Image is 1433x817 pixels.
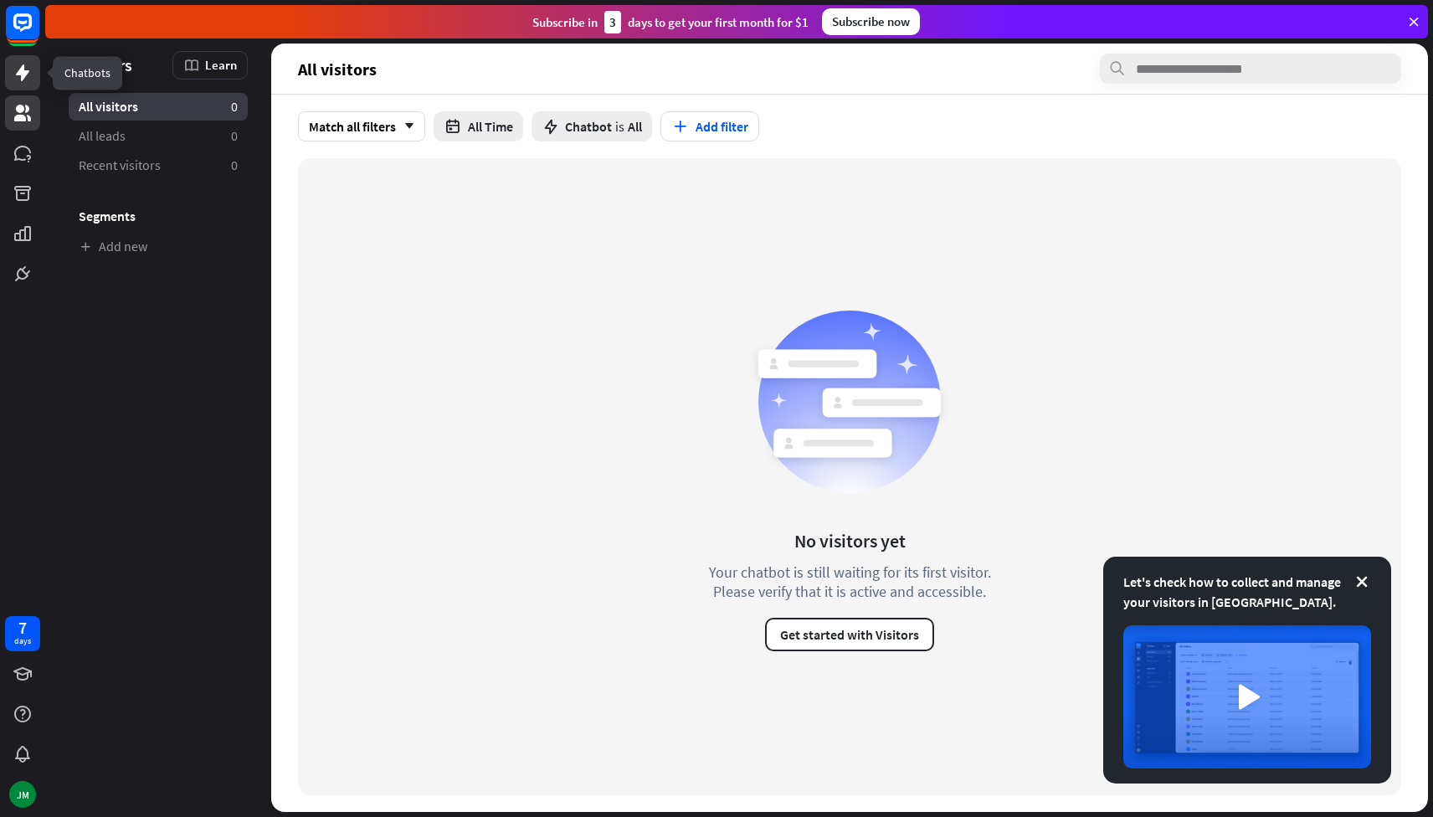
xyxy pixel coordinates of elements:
div: JM [9,781,36,808]
button: Get started with Visitors [765,618,934,651]
span: All visitors [298,59,377,79]
aside: 0 [231,98,238,116]
span: Learn [205,57,237,73]
div: Subscribe in days to get your first month for $1 [532,11,809,33]
div: 3 [604,11,621,33]
a: Add new [69,233,248,260]
span: All visitors [79,98,138,116]
div: No visitors yet [794,529,906,552]
aside: 0 [231,127,238,145]
i: arrow_down [396,121,414,131]
button: Add filter [660,111,759,141]
h3: Segments [69,208,248,224]
span: is [615,118,624,135]
div: Match all filters [298,111,425,141]
img: image [1123,625,1371,768]
button: All Time [434,111,523,141]
div: days [14,635,31,647]
div: 7 [18,620,27,635]
a: Recent visitors 0 [69,152,248,179]
span: All leads [79,127,126,145]
aside: 0 [231,157,238,174]
div: Subscribe now [822,8,920,35]
button: Open LiveChat chat widget [13,7,64,57]
a: 7 days [5,616,40,651]
span: Chatbot [565,118,612,135]
a: All leads 0 [69,122,248,150]
span: Visitors [79,55,132,75]
div: Your chatbot is still waiting for its first visitor. Please verify that it is active and accessible. [678,563,1021,601]
span: All [628,118,642,135]
span: Recent visitors [79,157,161,174]
div: Let's check how to collect and manage your visitors in [GEOGRAPHIC_DATA]. [1123,572,1371,612]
